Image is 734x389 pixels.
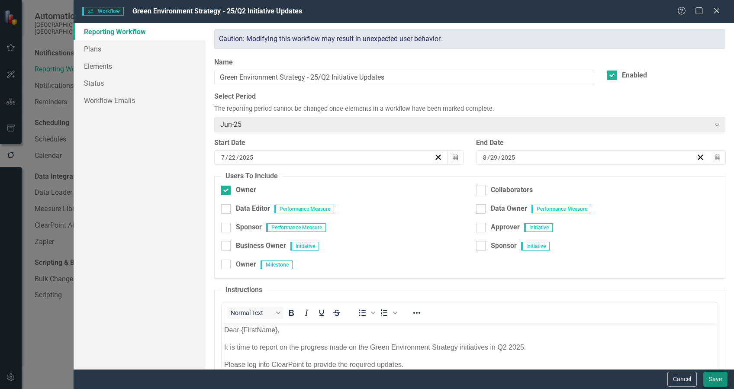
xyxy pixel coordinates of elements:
p: Dear {FirstName}, [2,2,493,13]
div: Start Date [214,138,464,148]
button: Cancel [667,372,697,387]
div: Data Owner [491,204,527,214]
a: Status [74,74,206,92]
button: Save [703,372,728,387]
div: End Date [476,138,725,148]
button: Italic [299,307,314,319]
a: Reporting Workflow [74,23,206,40]
label: Name [214,58,594,68]
span: / [225,154,228,161]
div: Collaborators [491,185,533,195]
button: Strikethrough [329,307,344,319]
strong: [DATE] [109,55,132,63]
div: Numbered list [377,307,399,319]
span: Performance Measure [274,205,334,213]
div: Data Editor [236,204,270,214]
div: Enabled [622,71,647,80]
div: Caution: Modifying this workflow may result in unexpected user behavior. [214,29,725,49]
a: Workflow Emails [74,92,206,109]
legend: Instructions [221,285,267,295]
span: Initiative [524,223,553,232]
li: Scroll down to the section titled "Work Applications." [19,144,493,154]
span: Green Environment Strategy - 25/Q2 Initiative Updates [132,7,302,15]
a: Elements [74,58,206,75]
a: The Vine [41,135,71,142]
button: Underline [314,307,329,319]
strong: To provide updates: [2,118,68,125]
div: Sponsor [491,241,517,251]
label: Select Period [214,92,725,102]
span: / [498,154,501,161]
span: Milestone [261,260,293,269]
strong: initiative [107,90,135,97]
span: / [236,154,239,161]
div: Sponsor [236,222,262,232]
div: Owner [236,260,256,270]
div: Bullet list [355,307,377,319]
a: Plans [74,40,206,58]
span: Normal Text [231,309,273,316]
span: Workflow [82,7,124,16]
span: Performance Measure [531,205,591,213]
strong: This Reporting Period Captures: [2,73,109,80]
div: Jun-25 [220,119,710,129]
button: Block Normal Text [227,307,283,319]
button: Bold [284,307,299,319]
span: Initiative [290,242,319,251]
div: Business Owner [236,241,286,251]
div: Approver [491,222,520,232]
p: Please log into ClearPoint to provide the required updates. [2,37,493,47]
div: Owner [236,185,256,195]
span: / [487,154,490,161]
legend: Users To Include [221,171,282,181]
button: Reveal or hide additional toolbar items [409,307,424,319]
li: Green Environment Strategy activity updates from [DATE], to [DATE]. [19,89,493,99]
li: Go to " " intranet. [19,134,493,144]
input: Name [214,70,594,86]
p: It is time to report on the progress made on the Green Environment Strategy initiatives in Q2 2025. [2,19,493,30]
strong: The Vine [41,135,69,142]
span: The reporting period cannot be changed once elements in a workflow have been marked complete. [214,105,494,114]
p: Updates are due by the end of day . [2,54,493,64]
span: Performance Measure [266,223,326,232]
span: Initiative [521,242,550,251]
